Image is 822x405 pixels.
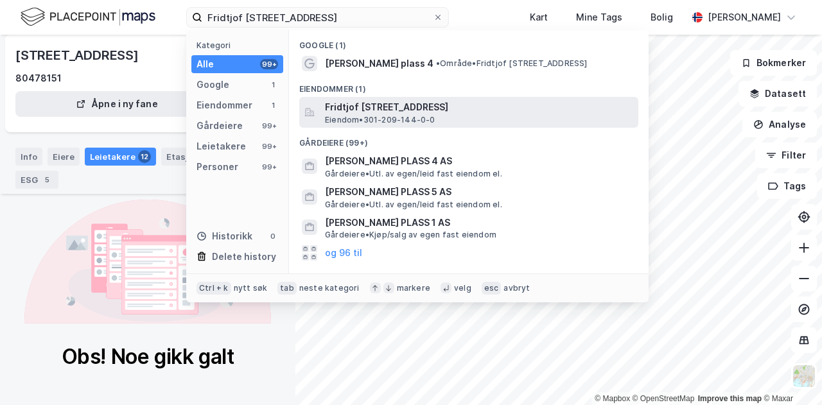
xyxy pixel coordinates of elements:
div: Leietakere (99+) [289,263,649,286]
a: Mapbox [595,394,630,403]
div: 12 [138,150,151,163]
div: 1 [268,80,278,90]
div: Bolig [651,10,673,25]
div: Google [197,77,229,92]
div: Ctrl + k [197,282,231,295]
button: Bokmerker [730,50,817,76]
div: Etasjer og enheter [166,151,245,162]
button: Filter [755,142,817,168]
span: [PERSON_NAME] plass 4 [325,56,433,71]
div: 5 [40,173,53,186]
span: [PERSON_NAME] PLASS 5 AS [325,184,633,200]
div: 1 [268,100,278,110]
div: avbryt [503,283,530,293]
span: Gårdeiere • Utl. av egen/leid fast eiendom el. [325,169,502,179]
button: og 96 til [325,245,362,261]
button: Datasett [739,81,817,107]
div: Obs! Noe gikk galt [62,344,234,370]
div: Gårdeiere (99+) [289,128,649,151]
div: 99+ [260,141,278,151]
button: Analyse [742,112,817,137]
span: Gårdeiere • Utl. av egen/leid fast eiendom el. [325,200,502,210]
div: tab [277,282,297,295]
div: Alle [197,56,214,72]
button: Tags [757,173,817,199]
div: Eiendommer [197,98,252,113]
div: Eiere [48,148,80,166]
div: Google (1) [289,30,649,53]
div: neste kategori [299,283,360,293]
a: Improve this map [698,394,762,403]
div: Gårdeiere [197,118,243,134]
div: 80478151 [15,71,62,86]
div: [STREET_ADDRESS] [15,45,141,65]
span: • [436,58,440,68]
a: OpenStreetMap [633,394,695,403]
div: Kategori [197,40,283,50]
span: [PERSON_NAME] PLASS 4 AS [325,153,633,169]
div: Info [15,148,42,166]
span: Fridtjof [STREET_ADDRESS] [325,99,633,115]
div: velg [454,283,471,293]
input: Søk på adresse, matrikkel, gårdeiere, leietakere eller personer [202,8,433,27]
div: Eiendommer (1) [289,74,649,97]
div: Historikk [197,228,252,244]
div: 99+ [260,162,278,172]
div: Leietakere [197,139,246,154]
div: Personer [197,159,238,175]
iframe: Chat Widget [758,343,822,405]
div: esc [482,282,502,295]
div: nytt søk [234,283,268,293]
span: Område • Fridtjof [STREET_ADDRESS] [436,58,588,69]
div: Delete history [212,249,276,264]
div: Mine Tags [576,10,622,25]
div: Leietakere [85,148,156,166]
img: logo.f888ab2527a4732fd821a326f86c7f29.svg [21,6,155,28]
div: 99+ [260,59,278,69]
span: [PERSON_NAME] PLASS 1 AS [325,215,633,230]
div: [PERSON_NAME] [708,10,781,25]
div: 99+ [260,121,278,131]
span: Eiendom • 301-209-144-0-0 [325,115,435,125]
button: Åpne i ny fane [15,91,218,117]
div: Kart [530,10,548,25]
div: ESG [15,171,58,189]
div: 0 [268,231,278,241]
span: Gårdeiere • Kjøp/salg av egen fast eiendom [325,230,496,240]
div: markere [397,283,430,293]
